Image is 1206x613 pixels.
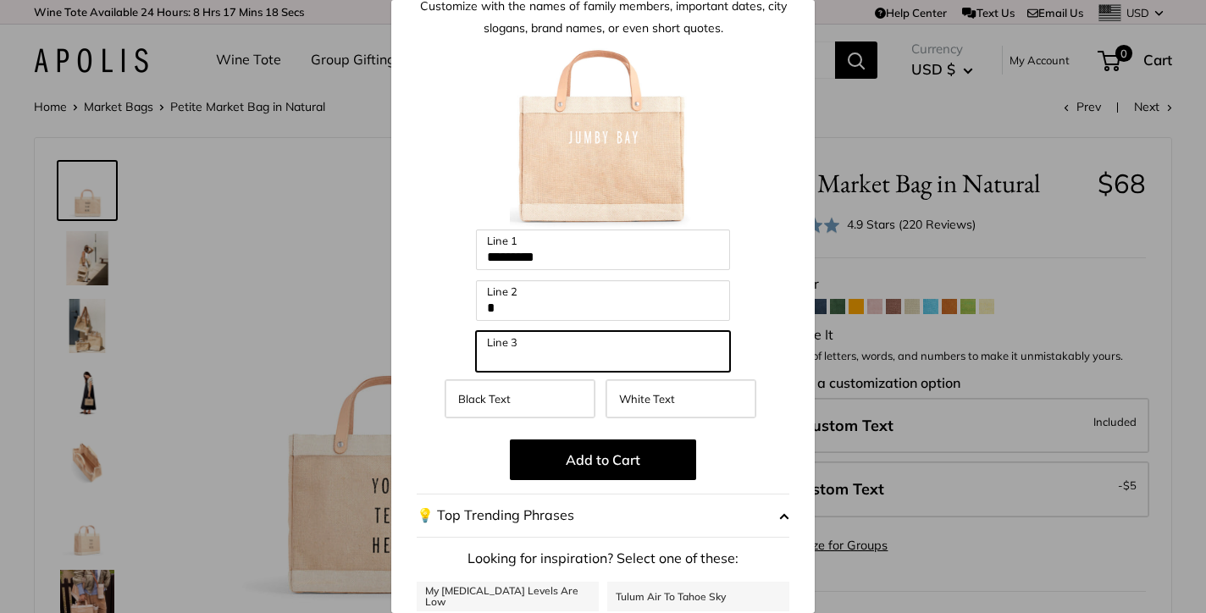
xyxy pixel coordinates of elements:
[14,549,181,599] iframe: Sign Up via Text for Offers
[458,392,511,406] span: Black Text
[606,379,756,418] label: White Text
[607,582,789,611] a: Tulum Air To Tahoe Sky
[417,494,789,538] button: 💡 Top Trending Phrases
[510,439,696,480] button: Add to Cart
[417,582,599,611] a: My [MEDICAL_DATA] Levels Are Low
[619,392,675,406] span: White Text
[417,546,789,572] p: Looking for inspiration? Select one of these:
[445,379,595,418] label: Black Text
[510,43,696,229] img: customizer-prod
